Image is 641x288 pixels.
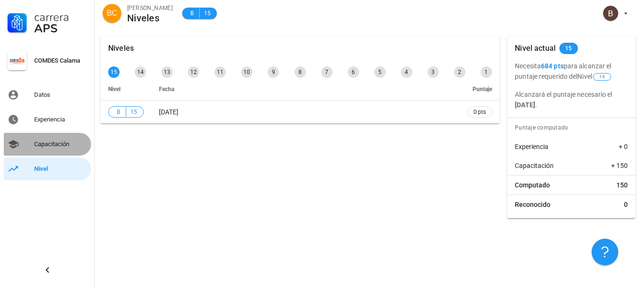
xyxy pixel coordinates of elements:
[515,161,554,170] span: Capacitación
[34,116,87,123] div: Experiencia
[101,78,151,101] th: Nivel
[108,66,120,78] div: 15
[4,158,91,180] a: Nivel
[515,36,556,61] div: Nivel actual
[34,23,87,34] div: APS
[188,9,195,18] span: B
[34,11,87,23] div: Carrera
[616,180,628,190] span: 150
[454,66,465,78] div: 2
[460,78,500,101] th: Puntaje
[34,91,87,99] div: Datos
[4,84,91,106] a: Datos
[401,66,412,78] div: 4
[159,108,178,116] span: [DATE]
[204,9,211,18] span: 15
[127,3,173,13] div: [PERSON_NAME]
[130,107,138,117] span: 15
[108,36,134,61] div: Niveles
[108,86,121,93] span: Nivel
[473,86,492,93] span: Puntaje
[481,66,492,78] div: 1
[34,140,87,148] div: Capacitación
[188,66,199,78] div: 12
[151,78,460,101] th: Fecha
[541,62,564,70] b: 684 pts
[34,57,87,65] div: COMDES Calama
[127,13,173,23] div: Niveles
[599,74,605,80] span: 14
[515,101,535,109] b: [DATE]
[515,180,550,190] span: Computado
[515,200,550,209] span: Reconocido
[603,6,618,21] div: avatar
[214,66,226,78] div: 11
[624,200,628,209] span: 0
[565,43,572,54] span: 15
[577,73,612,80] span: Nivel
[107,4,117,23] span: BC
[348,66,359,78] div: 6
[515,61,628,82] p: Necesita para alcanzar el puntaje requerido del
[474,107,486,117] span: 0 pts
[135,66,146,78] div: 14
[102,4,121,23] div: avatar
[511,118,635,137] div: Puntaje computado
[619,142,628,151] span: + 0
[268,66,279,78] div: 9
[515,89,628,110] p: Alcanzará el puntaje necesario el .
[114,107,122,117] span: B
[4,133,91,156] a: Capacitación
[161,66,173,78] div: 13
[159,86,174,93] span: Fecha
[4,108,91,131] a: Experiencia
[374,66,386,78] div: 5
[321,66,333,78] div: 7
[34,165,87,173] div: Nivel
[295,66,306,78] div: 8
[427,66,439,78] div: 3
[515,142,548,151] span: Experiencia
[241,66,252,78] div: 10
[611,161,628,170] span: + 150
